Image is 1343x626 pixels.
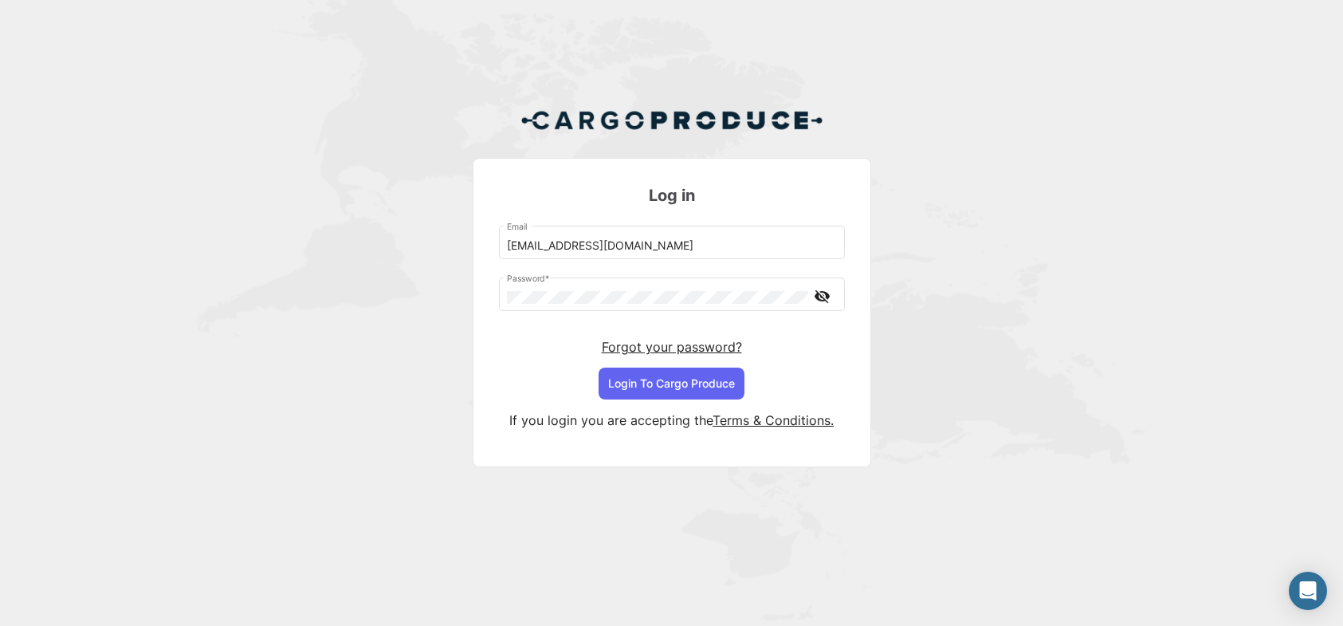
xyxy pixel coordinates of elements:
span: If you login you are accepting the [509,412,713,428]
mat-icon: visibility_off [813,286,832,306]
div: Abrir Intercom Messenger [1289,572,1327,610]
input: Email [507,239,836,253]
a: Terms & Conditions. [713,412,834,428]
img: Cargo Produce Logo [520,101,823,140]
h3: Log in [499,184,845,207]
button: Login To Cargo Produce [599,368,744,400]
a: Forgot your password? [602,339,742,355]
